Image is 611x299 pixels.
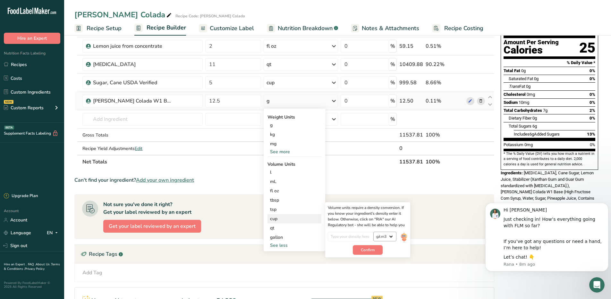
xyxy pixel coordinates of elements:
span: 13% [587,132,595,137]
input: Add Ingredient [82,113,202,126]
button: Confirm [353,245,383,255]
th: 100% [424,155,465,168]
span: Recipe Costing [444,24,483,33]
a: Nutrition Breakdown [267,21,338,36]
div: See more [267,148,321,155]
iframe: Intercom notifications message [483,193,611,282]
div: Add Tag [82,269,102,277]
a: Recipe Setup [74,21,122,36]
div: 90.22% [426,61,463,68]
span: Add your own ingredient [136,176,194,184]
span: 7g [543,108,547,113]
div: 999.58 [399,79,423,87]
div: Recipe Tags [75,245,494,264]
span: Total Fat [504,68,520,73]
img: ai-bot.1dcbe71.gif [400,232,407,243]
span: 10mg [519,100,529,105]
span: Includes Added Sugars [514,132,560,137]
th: Net Totals [81,155,398,168]
a: Customize Label [199,21,254,36]
th: 11537.81 [398,155,424,168]
span: Total Sugars [509,124,531,129]
div: Amount Per Serving [504,39,559,46]
div: tsp [270,206,319,213]
span: 6g [530,132,534,137]
div: Not sure you've done it right? Get your label reviewed by an expert [103,201,191,216]
div: [PERSON_NAME] Colada [74,9,173,21]
div: [PERSON_NAME] Colada W1 Base [93,97,173,105]
div: Calories [504,46,559,55]
iframe: Intercom live chat [589,277,605,293]
div: cup [270,215,319,222]
span: 0mg [524,142,533,147]
div: Gross Totals [82,132,202,138]
a: Language [4,227,31,238]
span: Cholesterol [504,92,526,97]
div: Volume Units [267,161,321,168]
div: fl oz [267,42,276,50]
span: Fat [509,84,525,89]
div: 10409.88 [399,61,423,68]
a: Privacy Policy [25,267,45,271]
div: Recipe Yield Adjustments [82,145,202,152]
span: 0% [590,116,595,120]
div: 59.15 [399,42,423,50]
span: 0% [590,68,595,73]
span: Sodium [504,100,518,105]
div: cup [267,79,275,87]
a: Hire an Expert . [4,262,27,267]
div: qt [270,225,319,231]
span: Edit [135,145,142,152]
div: NEW [4,100,13,104]
div: g [267,97,270,105]
span: 0g [526,84,530,89]
div: gallon [270,234,319,241]
div: Custom Reports [4,104,44,111]
div: Sugar, Cane USDA Verified [93,79,173,87]
div: See less [267,242,321,249]
a: Notes & Attachments [351,21,419,36]
a: Terms & Conditions . [4,262,60,271]
span: Recipe Builder [147,23,186,32]
span: Recipe Setup [87,24,122,33]
span: Ingredients: [501,170,523,175]
div: g [267,120,321,130]
span: Dietary Fiber [509,116,531,120]
span: Saturated Fat [509,76,533,81]
div: EN [47,229,60,237]
div: 0.11% [426,97,463,105]
div: 0 [399,145,423,152]
div: fl oz [270,187,319,194]
div: 100% [426,131,463,139]
button: Hire an Expert [4,33,60,44]
div: Lemon juice from concentrate [93,42,173,50]
section: % Daily Value * [504,59,595,67]
span: Confirm [361,247,375,253]
div: l [270,169,319,176]
div: 11537.81 [399,131,423,139]
a: Recipe Costing [432,21,483,36]
div: Weight Units [267,114,321,120]
div: mg [267,139,321,148]
div: Volume units require a density conversion. If you know your ingredient's density enter it below. ... [328,205,408,228]
a: FAQ . [28,262,36,267]
span: 0% [590,100,595,105]
span: Customize Label [210,24,254,33]
div: Recipe Code: [PERSON_NAME] Colada [175,13,245,19]
span: 0% [590,142,595,147]
div: BETA [4,126,14,129]
span: Potassium [504,142,523,147]
span: 2% [590,108,595,113]
div: kg [267,130,321,139]
i: Trans [509,84,519,89]
span: 6g [532,124,537,129]
span: Nutrition Breakdown [278,24,333,33]
div: tbsp [270,197,319,203]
